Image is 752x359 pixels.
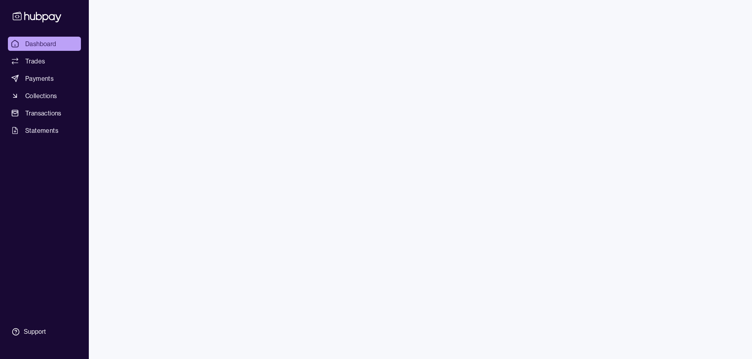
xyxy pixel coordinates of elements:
[8,89,81,103] a: Collections
[25,108,62,118] span: Transactions
[25,126,58,135] span: Statements
[8,71,81,86] a: Payments
[8,54,81,68] a: Trades
[8,123,81,138] a: Statements
[25,56,45,66] span: Trades
[8,37,81,51] a: Dashboard
[25,39,56,48] span: Dashboard
[24,327,46,336] div: Support
[8,106,81,120] a: Transactions
[25,91,57,100] span: Collections
[8,324,81,340] a: Support
[25,74,54,83] span: Payments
